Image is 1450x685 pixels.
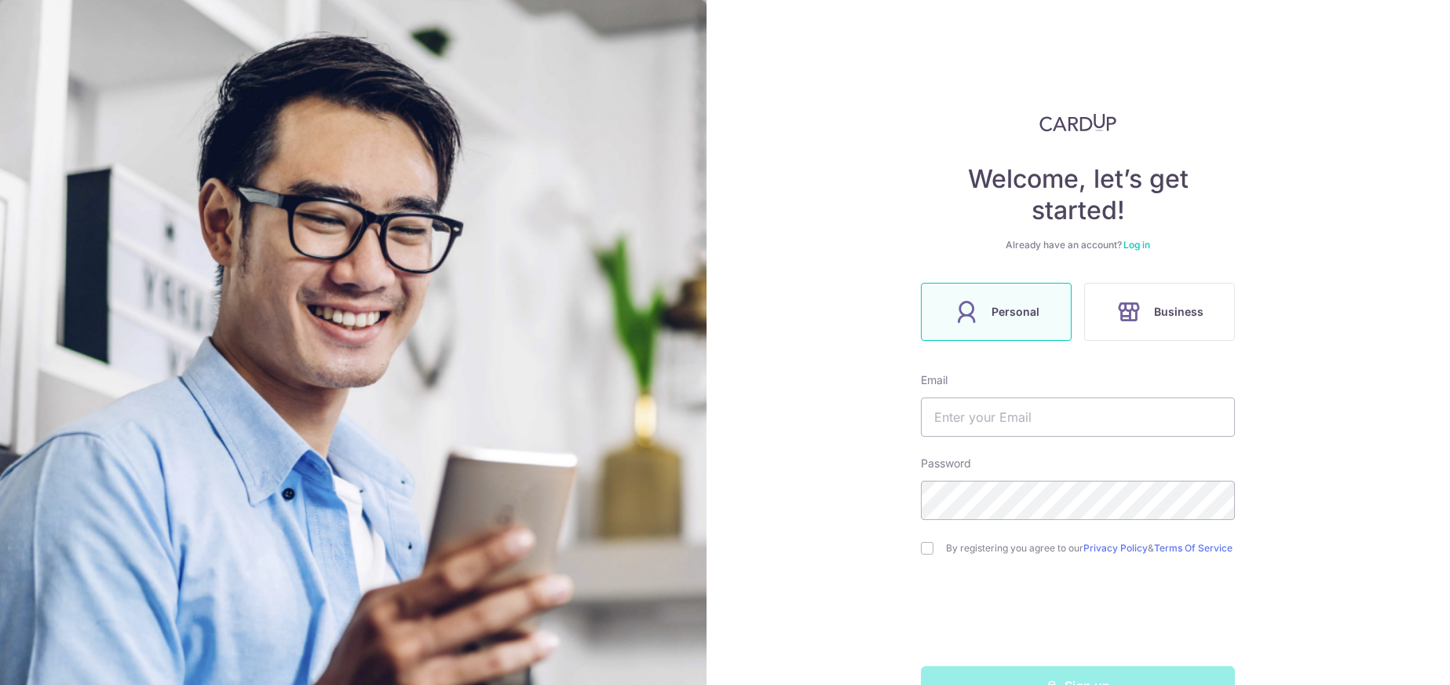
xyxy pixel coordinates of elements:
a: Personal [915,283,1078,341]
a: Privacy Policy [1083,542,1148,554]
a: Business [1078,283,1241,341]
h4: Welcome, let’s get started! [921,163,1235,226]
label: Email [921,372,948,388]
iframe: reCAPTCHA [959,586,1197,647]
label: Password [921,456,971,471]
span: Personal [992,302,1039,321]
a: Log in [1123,239,1150,251]
div: Already have an account? [921,239,1235,251]
input: Enter your Email [921,397,1235,437]
a: Terms Of Service [1154,542,1233,554]
span: Business [1154,302,1203,321]
label: By registering you agree to our & [946,542,1235,555]
img: CardUp Logo [1039,113,1116,132]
